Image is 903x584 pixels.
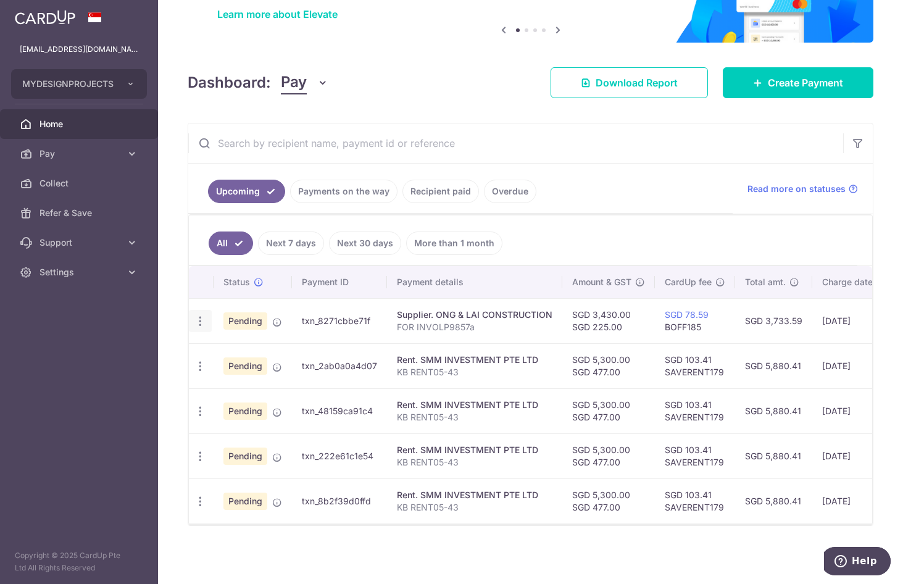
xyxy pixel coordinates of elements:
span: Settings [40,266,121,278]
a: Payments on the way [290,180,397,203]
td: SGD 5,300.00 SGD 477.00 [562,388,655,433]
span: Help [28,9,53,20]
span: Amount & GST [572,276,631,288]
a: Create Payment [723,67,873,98]
td: SGD 5,880.41 [735,343,812,388]
div: Supplier. ONG & LAI CONSTRUCTION [397,309,552,321]
span: Status [223,276,250,288]
div: Rent. SMM INVESTMENT PTE LTD [397,489,552,501]
span: CardUp fee [665,276,712,288]
input: Search by recipient name, payment id or reference [188,123,843,163]
td: SGD 5,300.00 SGD 477.00 [562,478,655,524]
span: Pending [223,403,267,420]
td: txn_48159ca91c4 [292,388,387,433]
a: Next 30 days [329,232,401,255]
td: SGD 5,300.00 SGD 477.00 [562,433,655,478]
span: Pay [281,71,307,94]
button: Pay [281,71,328,94]
td: SGD 103.41 SAVERENT179 [655,433,735,478]
span: Support [40,236,121,249]
span: Download Report [596,75,678,90]
p: KB RENT05-43 [397,366,552,378]
span: MYDESIGNPROJECTS [22,78,114,90]
p: [EMAIL_ADDRESS][DOMAIN_NAME] [20,43,138,56]
a: All [209,232,253,255]
td: BOFF185 [655,298,735,343]
a: Upcoming [208,180,285,203]
td: [DATE] [812,478,896,524]
p: KB RENT05-43 [397,501,552,514]
iframe: Opens a widget where you can find more information [824,547,891,578]
td: txn_222e61c1e54 [292,433,387,478]
a: Overdue [484,180,536,203]
span: Pending [223,448,267,465]
td: SGD 5,880.41 [735,388,812,433]
a: Learn more about Elevate [217,8,338,20]
td: SGD 5,300.00 SGD 477.00 [562,343,655,388]
td: [DATE] [812,298,896,343]
span: Pending [223,493,267,510]
a: Download Report [551,67,708,98]
a: SGD 78.59 [665,309,709,320]
th: Payment ID [292,266,387,298]
td: [DATE] [812,388,896,433]
a: Next 7 days [258,232,324,255]
div: Rent. SMM INVESTMENT PTE LTD [397,444,552,456]
a: Recipient paid [402,180,479,203]
td: txn_8271cbbe71f [292,298,387,343]
td: SGD 103.41 SAVERENT179 [655,388,735,433]
img: CardUp [15,10,75,25]
span: Create Payment [768,75,843,90]
button: MYDESIGNPROJECTS [11,69,147,99]
span: Refer & Save [40,207,121,219]
span: Charge date [822,276,873,288]
span: Total amt. [745,276,786,288]
a: Read more on statuses [747,183,858,195]
td: SGD 103.41 SAVERENT179 [655,343,735,388]
td: txn_8b2f39d0ffd [292,478,387,524]
span: Pending [223,312,267,330]
td: SGD 5,880.41 [735,478,812,524]
td: [DATE] [812,433,896,478]
td: txn_2ab0a0a4d07 [292,343,387,388]
span: Home [40,118,121,130]
span: Read more on statuses [747,183,846,195]
td: SGD 3,430.00 SGD 225.00 [562,298,655,343]
td: SGD 5,880.41 [735,433,812,478]
a: More than 1 month [406,232,502,255]
span: Pay [40,148,121,160]
div: Rent. SMM INVESTMENT PTE LTD [397,399,552,411]
th: Payment details [387,266,562,298]
div: Rent. SMM INVESTMENT PTE LTD [397,354,552,366]
td: SGD 103.41 SAVERENT179 [655,478,735,524]
span: Collect [40,177,121,190]
td: [DATE] [812,343,896,388]
p: KB RENT05-43 [397,456,552,469]
p: FOR INVOLP9857a [397,321,552,333]
h4: Dashboard: [188,72,271,94]
span: Pending [223,357,267,375]
p: KB RENT05-43 [397,411,552,423]
td: SGD 3,733.59 [735,298,812,343]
